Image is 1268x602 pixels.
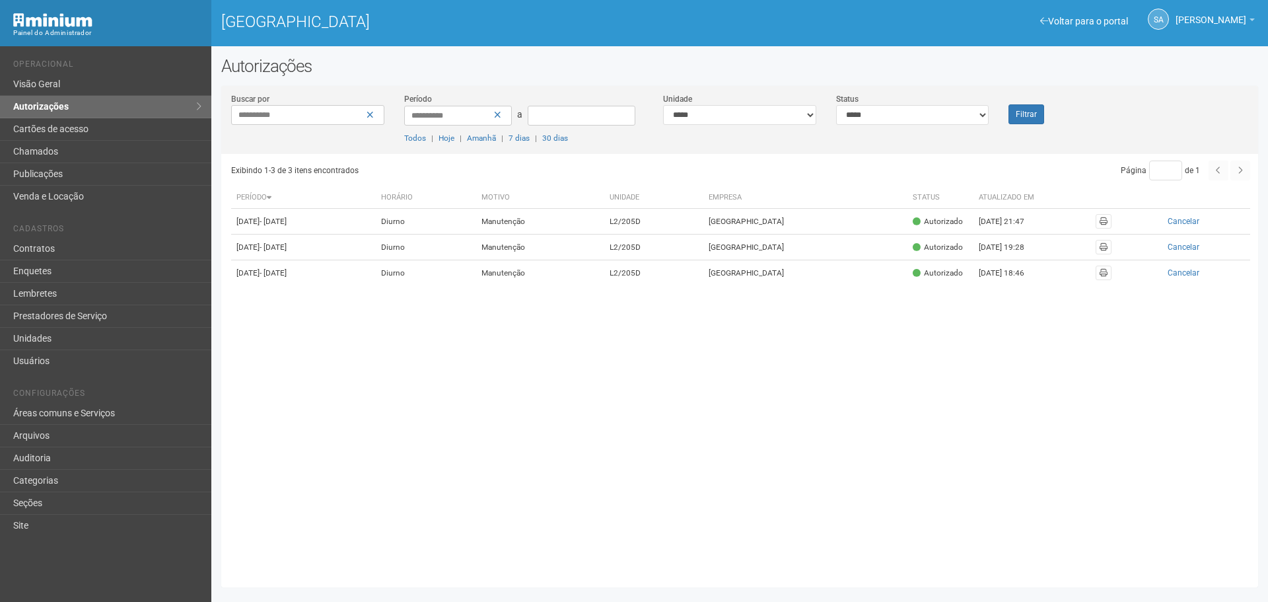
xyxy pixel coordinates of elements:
div: Painel do Administrador [13,27,201,39]
span: | [501,133,503,143]
th: Período [231,187,376,209]
span: | [535,133,537,143]
td: [DATE] [231,209,376,235]
td: L2/205D [604,260,703,286]
div: Autorizado [913,242,963,253]
div: Autorizado [913,268,963,279]
a: 30 dias [542,133,568,143]
td: [DATE] [231,260,376,286]
th: Empresa [703,187,907,209]
td: [GEOGRAPHIC_DATA] [703,260,907,286]
a: Amanhã [467,133,496,143]
td: Manutenção [476,209,605,235]
li: Configurações [13,389,201,402]
td: Manutenção [476,260,605,286]
h2: Autorizações [221,56,1258,76]
span: Silvio Anjos [1176,2,1246,25]
span: - [DATE] [260,243,287,252]
td: L2/205D [604,209,703,235]
td: [GEOGRAPHIC_DATA] [703,235,907,260]
td: [GEOGRAPHIC_DATA] [703,209,907,235]
label: Status [836,93,859,105]
span: | [460,133,462,143]
td: [DATE] [231,235,376,260]
a: Hoje [439,133,454,143]
td: [DATE] 21:47 [973,209,1046,235]
th: Horário [376,187,476,209]
span: - [DATE] [260,217,287,226]
h1: [GEOGRAPHIC_DATA] [221,13,730,30]
td: Diurno [376,235,476,260]
div: Exibindo 1-3 de 3 itens encontrados [231,161,736,180]
td: [DATE] 18:46 [973,260,1046,286]
button: Cancelar [1122,214,1245,229]
span: | [431,133,433,143]
th: Status [907,187,973,209]
label: Unidade [663,93,692,105]
li: Operacional [13,59,201,73]
span: Página de 1 [1121,166,1200,175]
span: a [517,109,522,120]
div: Autorizado [913,216,963,227]
img: Minium [13,13,92,27]
td: Manutenção [476,235,605,260]
a: 7 dias [509,133,530,143]
label: Buscar por [231,93,269,105]
button: Cancelar [1122,240,1245,254]
a: SA [1148,9,1169,30]
td: Diurno [376,209,476,235]
a: Todos [404,133,426,143]
span: - [DATE] [260,268,287,278]
a: [PERSON_NAME] [1176,17,1255,27]
th: Motivo [476,187,605,209]
td: [DATE] 19:28 [973,235,1046,260]
th: Unidade [604,187,703,209]
li: Cadastros [13,224,201,238]
button: Filtrar [1008,104,1044,124]
td: Diurno [376,260,476,286]
th: Atualizado em [973,187,1046,209]
button: Cancelar [1122,266,1245,280]
a: Voltar para o portal [1040,16,1128,26]
label: Período [404,93,432,105]
td: L2/205D [604,235,703,260]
